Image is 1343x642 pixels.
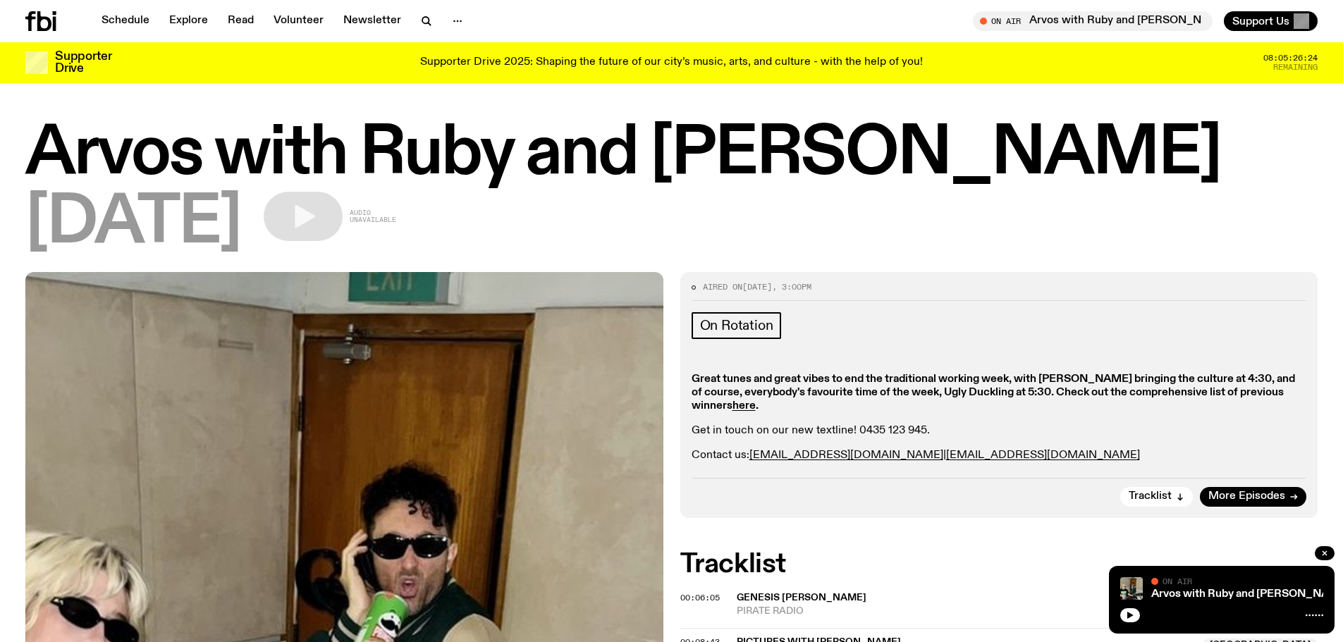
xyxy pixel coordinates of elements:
span: On Rotation [700,318,773,333]
span: More Episodes [1208,491,1285,502]
a: [EMAIL_ADDRESS][DOMAIN_NAME] [946,450,1140,461]
span: Support Us [1232,15,1289,27]
span: 08:05:26:24 [1263,54,1318,62]
h2: Tracklist [680,552,1318,577]
a: [EMAIL_ADDRESS][DOMAIN_NAME] [749,450,943,461]
h1: Arvos with Ruby and [PERSON_NAME] [25,123,1318,186]
button: Support Us [1224,11,1318,31]
span: Remaining [1273,63,1318,71]
a: Newsletter [335,11,410,31]
span: On Air [1163,576,1192,586]
button: 00:06:05 [680,594,720,602]
span: Tracklist [1129,491,1172,502]
strong: . [756,400,759,412]
a: Read [219,11,262,31]
h3: Supporter Drive [55,51,111,75]
span: Aired on [703,281,742,292]
img: Ruby wears a Collarbones t shirt and pretends to play the DJ decks, Al sings into a pringles can.... [1120,577,1143,600]
span: Genesis [PERSON_NAME] [737,593,866,603]
span: [DATE] [742,281,772,292]
span: PIRATE RADIO [737,605,1195,618]
strong: Great tunes and great vibes to end the traditional working week, with [PERSON_NAME] bringing the ... [692,374,1295,412]
a: Schedule [93,11,158,31]
span: , 3:00pm [772,281,811,292]
a: here [732,400,756,412]
p: Supporter Drive 2025: Shaping the future of our city’s music, arts, and culture - with the help o... [420,56,923,69]
a: Volunteer [265,11,332,31]
button: On AirArvos with Ruby and [PERSON_NAME] [973,11,1213,31]
p: Get in touch on our new textline! 0435 123 945. [692,424,1307,438]
span: 00:06:05 [680,592,720,603]
a: Explore [161,11,216,31]
a: More Episodes [1200,487,1306,507]
span: Audio unavailable [350,209,396,223]
a: On Rotation [692,312,782,339]
span: [DATE] [25,192,241,255]
button: Tracklist [1120,487,1193,507]
p: Contact us: | [692,449,1307,462]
